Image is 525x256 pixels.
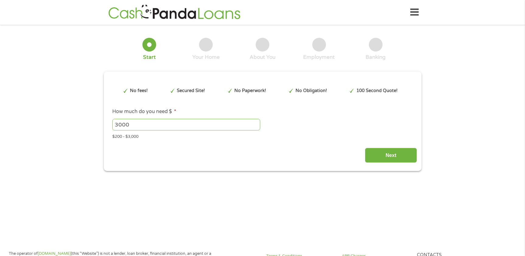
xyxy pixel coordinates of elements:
p: No Paperwork! [234,87,266,94]
div: $200 - $3,000 [112,132,412,140]
div: Employment [303,54,335,61]
div: Start [143,54,156,61]
div: Your Home [192,54,220,61]
img: GetLoanNow Logo [107,4,242,21]
div: About You [250,54,275,61]
p: No Obligation! [296,87,327,94]
p: No fees! [130,87,148,94]
div: Banking [366,54,386,61]
input: Next [365,148,417,163]
p: 100 Second Quote! [356,87,397,94]
p: Secured Site! [177,87,205,94]
label: How much do you need $ [112,108,176,115]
